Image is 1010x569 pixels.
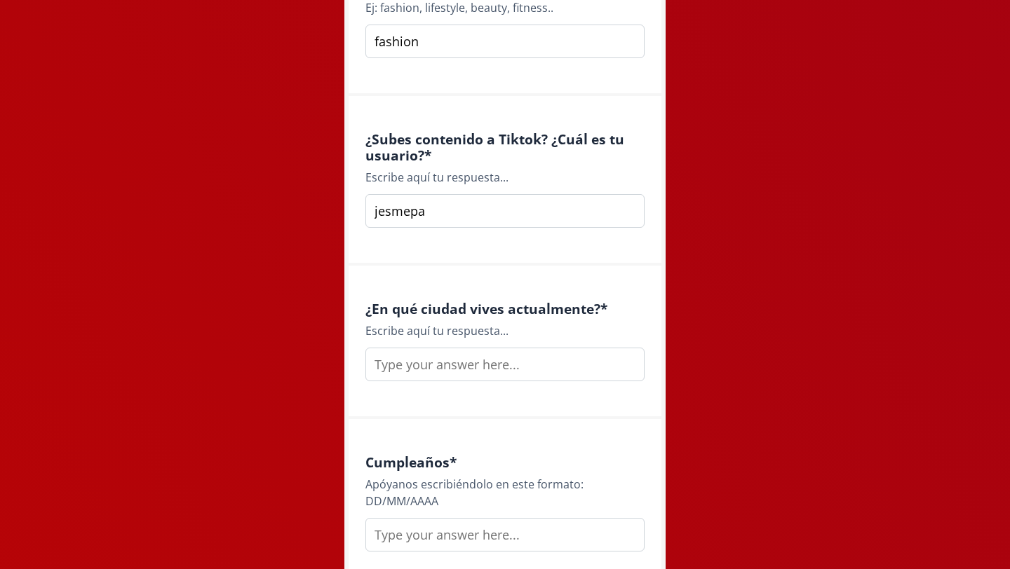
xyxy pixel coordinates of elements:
h4: ¿En qué ciudad vives actualmente? * [365,301,645,317]
input: Type your answer here... [365,25,645,58]
div: Apóyanos escribiéndolo en este formato: DD/MM/AAAA [365,476,645,509]
input: Type your answer here... [365,518,645,551]
div: Escribe aquí tu respuesta... [365,169,645,186]
h4: Cumpleaños * [365,454,645,470]
input: Type your answer here... [365,348,645,381]
input: Type your answer here... [365,194,645,228]
div: Escribe aquí tu respuesta... [365,322,645,339]
h4: ¿Subes contenido a Tiktok? ¿Cuál es tu usuario? * [365,131,645,163]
